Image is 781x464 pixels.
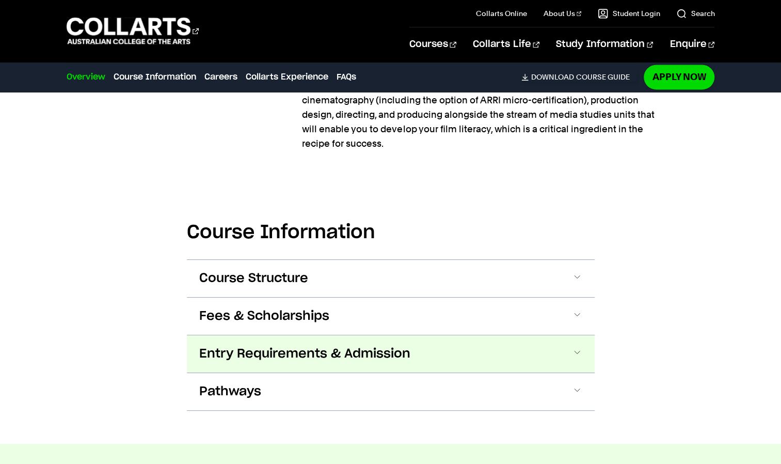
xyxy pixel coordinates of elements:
button: Course Structure [187,260,595,297]
div: Go to homepage [67,16,199,45]
a: About Us [544,8,582,19]
span: Download [531,72,573,82]
a: DownloadCourse Guide [521,72,637,82]
a: Apply Now [644,65,714,89]
a: Overview [67,71,105,83]
span: Fees & Scholarships [199,308,329,324]
a: FAQs [337,71,356,83]
a: Enquire [670,27,714,61]
span: Pathways [199,383,261,400]
a: Courses [409,27,456,61]
button: Entry Requirements & Admission [187,335,595,373]
a: Collarts Experience [246,71,328,83]
a: Careers [204,71,237,83]
p: You'll acquire practical skills in screenwriting, editing, colour grading, lighting and cinematog... [302,79,659,151]
button: Pathways [187,373,595,410]
a: Student Login [598,8,660,19]
span: Course Structure [199,270,308,287]
button: Fees & Scholarships [187,298,595,335]
span: Entry Requirements & Admission [199,346,410,362]
a: Collarts Online [476,8,527,19]
h2: Course Information [187,221,595,244]
a: Collarts Life [473,27,539,61]
a: Course Information [114,71,196,83]
a: Study Information [556,27,653,61]
a: Search [676,8,714,19]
